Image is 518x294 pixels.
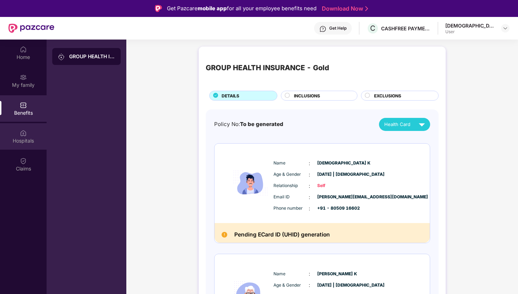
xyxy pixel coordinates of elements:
[20,74,27,81] img: svg+xml;base64,PHN2ZyB3aWR0aD0iMjAiIGhlaWdodD0iMjAiIHZpZXdCb3g9IjAgMCAyMCAyMCIgZmlsbD0ibm9uZSIgeG...
[317,194,353,200] span: [PERSON_NAME][EMAIL_ADDRESS][DOMAIN_NAME]
[20,46,27,53] img: svg+xml;base64,PHN2ZyBpZD0iSG9tZSIgeG1sbnM9Imh0dHA6Ly93d3cudzMub3JnLzIwMDAvc3ZnIiB3aWR0aD0iMjAiIG...
[309,281,310,289] span: :
[309,270,310,278] span: :
[374,92,401,99] span: EXCLUSIONS
[58,53,65,60] img: svg+xml;base64,PHN2ZyB3aWR0aD0iMjAiIGhlaWdodD0iMjAiIHZpZXdCb3g9IjAgMCAyMCAyMCIgZmlsbD0ibm9uZSIgeG...
[309,193,310,201] span: :
[240,121,283,127] span: To be generated
[8,24,54,33] img: New Pazcare Logo
[20,157,27,164] img: svg+xml;base64,PHN2ZyBpZD0iQ2xhaW0iIHhtbG5zPSJodHRwOi8vd3d3LnczLm9yZy8yMDAwL3N2ZyIgd2lkdGg9IjIwIi...
[317,282,353,289] span: [DATE] | [DEMOGRAPHIC_DATA]
[317,171,353,178] span: [DATE] | [DEMOGRAPHIC_DATA]
[20,130,27,137] img: svg+xml;base64,PHN2ZyBpZD0iSG9zcGl0YWxzIiB4bWxucz0iaHR0cDovL3d3dy53My5vcmcvMjAwMC9zdmciIHdpZHRoPS...
[198,5,227,12] strong: mobile app
[206,62,329,73] div: GROUP HEALTH INSURANCE - Gold
[502,25,508,31] img: svg+xml;base64,PHN2ZyBpZD0iRHJvcGRvd24tMzJ4MzIiIHhtbG5zPSJodHRwOi8vd3d3LnczLm9yZy8yMDAwL3N2ZyIgd2...
[309,171,310,179] span: :
[273,171,309,178] span: Age & Gender
[370,24,375,32] span: C
[273,160,309,167] span: Name
[20,102,27,109] img: svg+xml;base64,PHN2ZyBpZD0iQmVuZWZpdHMiIHhtbG5zPSJodHRwOi8vd3d3LnczLm9yZy8yMDAwL3N2ZyIgd2lkdGg9Ij...
[319,25,326,32] img: svg+xml;base64,PHN2ZyBpZD0iSGVscC0zMngzMiIgeG1sbnM9Imh0dHA6Ly93d3cudzMub3JnLzIwMDAvc3ZnIiB3aWR0aD...
[222,232,227,238] img: Pending
[273,205,309,212] span: Phone number
[445,29,495,35] div: User
[317,160,353,167] span: [DEMOGRAPHIC_DATA] K
[273,182,309,189] span: Relationship
[234,230,330,240] h2: Pending ECard ID (UHID) generation
[384,121,410,128] span: Health Card
[317,205,353,212] span: +91 - 80509 16602
[379,118,430,131] button: Health Card
[416,118,428,131] img: svg+xml;base64,PHN2ZyB4bWxucz0iaHR0cDovL3d3dy53My5vcmcvMjAwMC9zdmciIHZpZXdCb3g9IjAgMCAyNCAyNCIgd2...
[309,205,310,212] span: :
[273,271,309,277] span: Name
[365,5,368,12] img: Stroke
[155,5,162,12] img: Logo
[69,53,115,60] div: GROUP HEALTH INSURANCE - Gold
[309,160,310,167] span: :
[309,182,310,190] span: :
[445,22,495,29] div: [DEMOGRAPHIC_DATA] K
[167,4,317,13] div: Get Pazcare for all your employee benefits need
[294,92,320,99] span: INCLUSIONS
[381,25,430,32] div: CASHFREE PAYMENTS INDIA PVT. LTD.
[214,120,283,128] div: Policy No:
[273,282,309,289] span: Age & Gender
[322,5,366,12] a: Download Now
[222,92,239,99] span: DETAILS
[317,271,353,277] span: [PERSON_NAME] K
[229,152,272,214] img: icon
[317,182,353,189] span: Self
[329,25,347,31] div: Get Help
[273,194,309,200] span: Email ID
